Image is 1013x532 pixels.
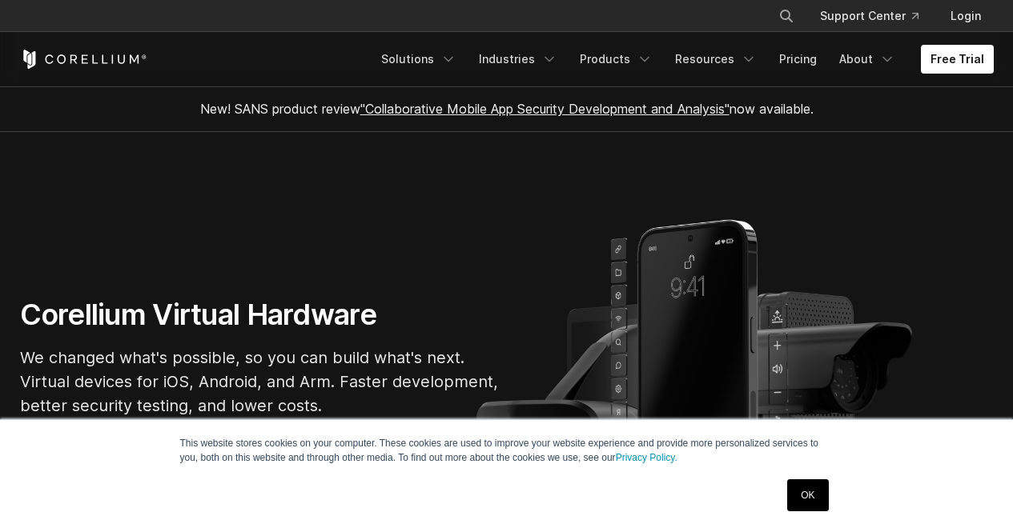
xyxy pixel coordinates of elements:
[807,2,931,30] a: Support Center
[180,436,834,465] p: This website stores cookies on your computer. These cookies are used to improve your website expe...
[759,2,994,30] div: Navigation Menu
[200,101,814,117] span: New! SANS product review now available.
[360,101,730,117] a: "Collaborative Mobile App Security Development and Analysis"
[20,297,500,333] h1: Corellium Virtual Hardware
[921,45,994,74] a: Free Trial
[787,479,828,511] a: OK
[469,45,567,74] a: Industries
[770,45,826,74] a: Pricing
[372,45,994,74] div: Navigation Menu
[20,50,147,69] a: Corellium Home
[570,45,662,74] a: Products
[830,45,905,74] a: About
[616,452,677,463] a: Privacy Policy.
[20,346,500,418] p: We changed what's possible, so you can build what's next. Virtual devices for iOS, Android, and A...
[372,45,466,74] a: Solutions
[938,2,994,30] a: Login
[665,45,766,74] a: Resources
[772,2,801,30] button: Search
